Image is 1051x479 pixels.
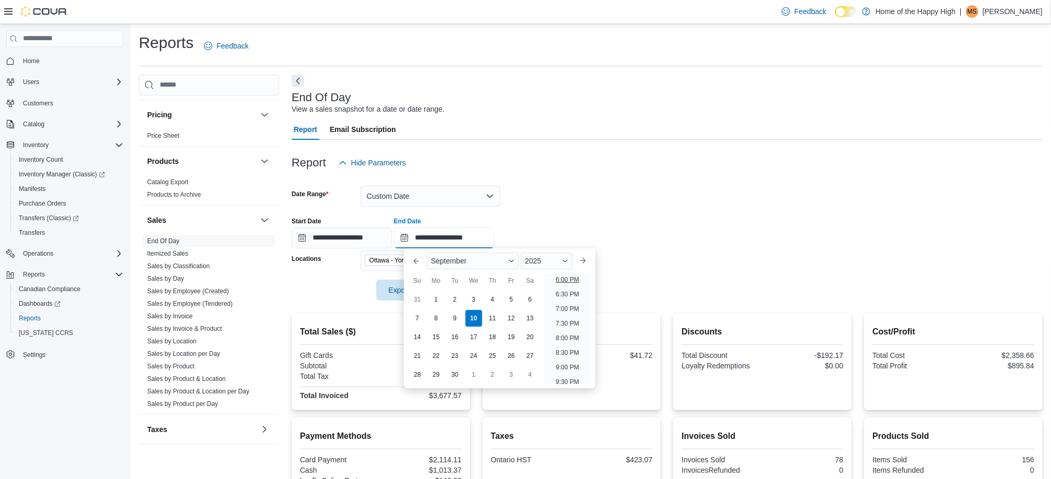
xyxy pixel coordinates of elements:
[300,326,462,338] h2: Total Sales ($)
[574,456,652,464] div: $423.07
[147,300,233,308] span: Sales by Employee (Tendered)
[292,255,321,263] label: Locations
[23,270,45,279] span: Reports
[968,5,977,18] span: MS
[15,226,49,239] a: Transfers
[300,430,462,442] h2: Payment Methods
[484,291,501,308] div: day-4
[525,257,541,265] span: 2025
[23,120,44,128] span: Catalog
[522,348,539,364] div: day-27
[873,466,951,474] div: Items Refunded
[300,456,379,464] div: Card Payment
[15,312,45,325] a: Reports
[147,424,168,435] h3: Taxes
[147,313,193,320] a: Sales by Invoice
[19,155,63,164] span: Inventory Count
[147,424,256,435] button: Taxes
[292,75,304,87] button: Next
[147,215,166,225] h3: Sales
[139,176,279,205] div: Products
[428,348,445,364] div: day-22
[335,152,410,173] button: Hide Parameters
[503,291,520,308] div: day-5
[956,456,1034,464] div: 156
[383,362,462,370] div: $3,254.50
[23,57,40,65] span: Home
[10,282,127,296] button: Canadian Compliance
[876,5,956,18] p: Home of the Happy High
[447,348,463,364] div: day-23
[408,253,425,269] button: Previous Month
[10,167,127,182] a: Inventory Manager (Classic)
[15,168,109,181] a: Inventory Manager (Classic)
[147,275,184,282] a: Sales by Day
[19,97,123,110] span: Customers
[19,139,53,151] button: Inventory
[503,272,520,289] div: Fr
[19,199,66,208] span: Purchase Orders
[147,338,197,345] a: Sales by Location
[258,214,271,226] button: Sales
[408,290,540,384] div: September, 2025
[2,246,127,261] button: Operations
[147,274,184,283] span: Sales by Day
[19,54,123,67] span: Home
[147,325,222,332] a: Sales by Invoice & Product
[330,119,396,140] span: Email Subscription
[300,351,379,360] div: Gift Cards
[147,110,172,120] h3: Pricing
[147,400,218,408] span: Sales by Product per Day
[19,185,45,193] span: Manifests
[147,110,256,120] button: Pricing
[147,325,222,333] span: Sales by Invoice & Product
[19,247,58,260] button: Operations
[147,132,180,139] a: Price Sheet
[300,372,379,380] div: Total Tax
[365,255,464,266] span: Ottawa - York Street - Fire & Flower
[147,388,249,395] a: Sales by Product & Location per Day
[956,351,1034,360] div: $2,358.66
[147,237,180,245] a: End Of Day
[19,170,105,178] span: Inventory Manager (Classic)
[447,366,463,383] div: day-30
[503,366,520,383] div: day-3
[19,329,73,337] span: [US_STATE] CCRS
[258,155,271,167] button: Products
[447,329,463,345] div: day-16
[491,430,653,442] h2: Taxes
[19,55,44,67] a: Home
[217,41,248,51] span: Feedback
[147,350,220,358] span: Sales by Location per Day
[15,197,123,210] span: Purchase Orders
[552,361,583,374] li: 9:00 PM
[394,227,494,248] input: Press the down key to enter a popover containing a calendar. Press the escape key to close the po...
[552,332,583,344] li: 8:00 PM
[15,283,123,295] span: Canadian Compliance
[873,430,1034,442] h2: Products Sold
[522,291,539,308] div: day-6
[409,366,426,383] div: day-28
[10,182,127,196] button: Manifests
[966,5,978,18] div: Matthew Sheculski
[2,117,127,131] button: Catalog
[147,250,188,257] a: Itemized Sales
[10,296,127,311] a: Dashboards
[575,253,591,269] button: Next month
[682,466,760,474] div: InvoicesRefunded
[682,351,760,360] div: Total Discount
[19,214,79,222] span: Transfers (Classic)
[778,1,830,22] a: Feedback
[19,349,50,361] a: Settings
[147,337,197,345] span: Sales by Location
[147,191,201,198] a: Products to Archive
[23,99,53,107] span: Customers
[147,190,201,199] span: Products to Archive
[258,423,271,436] button: Taxes
[873,351,951,360] div: Total Cost
[15,327,123,339] span: Washington CCRS
[447,291,463,308] div: day-2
